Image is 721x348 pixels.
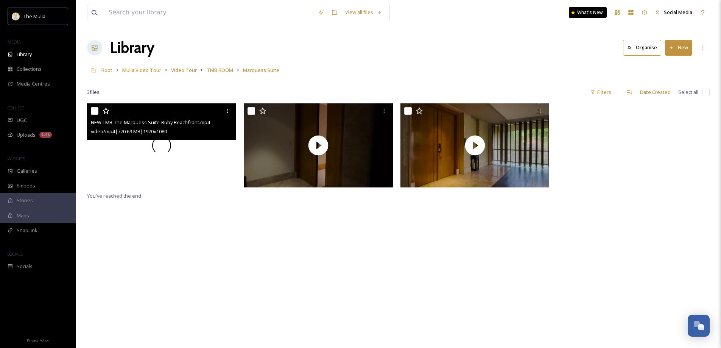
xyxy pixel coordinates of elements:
img: thumbnail [400,103,550,187]
span: video/mp4 | 770.69 MB | 1920 x 1080 [91,128,167,135]
button: New [665,40,692,55]
a: Video Tour [171,66,197,75]
button: Organise [623,40,661,55]
span: Marquess Suite [243,67,279,73]
span: Galleries [17,167,37,175]
a: Social Media [651,5,696,20]
a: Organise [623,40,665,55]
span: Mulia Video Tour [122,67,161,73]
div: Filters [587,85,615,100]
span: Uploads [17,131,36,139]
img: mulia_logo.png [12,12,20,20]
span: Privacy Policy [27,338,49,343]
a: View all files [341,5,386,20]
a: What's New [569,7,607,18]
span: MEDIA [8,39,21,45]
a: Root [101,66,112,75]
span: SnapLink [17,227,37,234]
span: Socials [17,263,33,270]
a: TMB ROOM [207,66,233,75]
a: Marquess Suite [243,66,279,75]
span: UGC [17,117,27,124]
span: Select all [678,89,698,96]
span: Root [101,67,112,73]
span: TMB ROOM [207,67,233,73]
a: Library [110,36,154,59]
span: The Mulia [23,13,45,20]
span: COLLECT [8,105,24,111]
span: Social Media [664,9,692,16]
span: 3 file s [87,89,100,96]
img: thumbnail [244,103,393,187]
span: NEW TMB-The Marquess Suite-Ruby Beachfront.mp4 [91,119,210,126]
div: Date Created [636,85,674,100]
span: Maps [17,212,29,219]
div: 1.4k [39,132,52,138]
a: Privacy Policy [27,335,49,344]
span: WIDGETS [8,156,25,161]
a: Mulia Video Tour [122,66,161,75]
span: SOCIALS [8,251,23,257]
span: Embeds [17,182,35,189]
span: Collections [17,66,42,73]
span: Video Tour [171,67,197,73]
button: Open Chat [688,315,710,337]
span: Media Centres [17,80,50,87]
input: Search your library [105,4,314,21]
span: Library [17,51,32,58]
span: You've reached the end [87,192,141,199]
span: Stories [17,197,33,204]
